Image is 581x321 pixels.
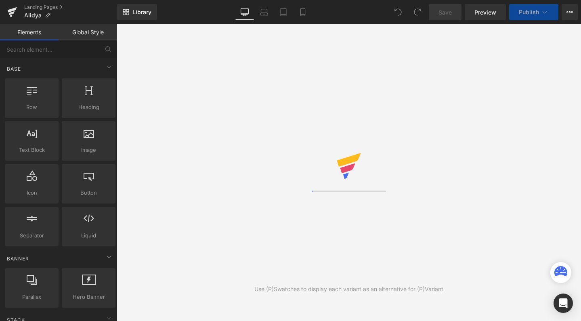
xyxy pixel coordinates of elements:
[7,103,56,111] span: Row
[465,4,506,20] a: Preview
[64,103,113,111] span: Heading
[64,293,113,301] span: Hero Banner
[293,4,313,20] a: Mobile
[6,255,30,262] span: Banner
[64,231,113,240] span: Liquid
[274,4,293,20] a: Tablet
[254,285,443,294] div: Use (P)Swatches to display each variant as an alternative for (P)Variant
[64,189,113,197] span: Button
[7,293,56,301] span: Parallax
[474,8,496,17] span: Preview
[509,4,558,20] button: Publish
[7,146,56,154] span: Text Block
[254,4,274,20] a: Laptop
[64,146,113,154] span: Image
[519,9,539,15] span: Publish
[24,12,42,19] span: Alidya
[390,4,406,20] button: Undo
[6,65,22,73] span: Base
[235,4,254,20] a: Desktop
[409,4,426,20] button: Redo
[59,24,117,40] a: Global Style
[562,4,578,20] button: More
[132,8,151,16] span: Library
[554,294,573,313] div: Open Intercom Messenger
[7,189,56,197] span: Icon
[24,4,117,10] a: Landing Pages
[7,231,56,240] span: Separator
[438,8,452,17] span: Save
[117,4,157,20] a: New Library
